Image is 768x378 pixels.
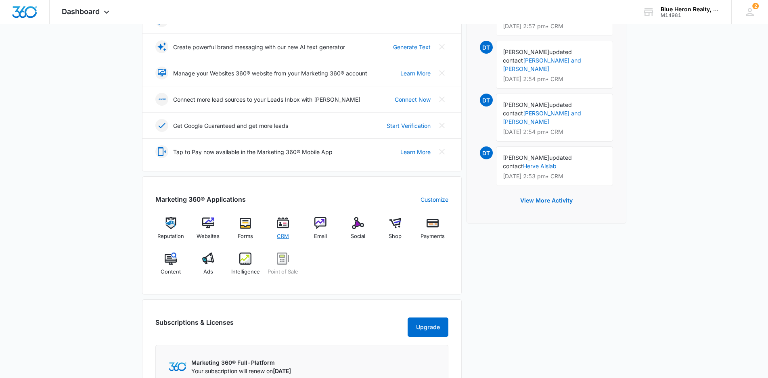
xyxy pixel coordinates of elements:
[191,358,291,367] p: Marketing 360® Full-Platform
[421,232,445,240] span: Payments
[173,121,288,130] p: Get Google Guaranteed and get more leads
[314,232,327,240] span: Email
[155,217,186,246] a: Reputation
[435,67,448,79] button: Close
[480,41,493,54] span: DT
[661,13,720,18] div: account id
[161,268,181,276] span: Content
[523,163,557,169] a: Herve Alsiab
[503,101,549,108] span: [PERSON_NAME]
[480,94,493,107] span: DT
[503,23,606,29] p: [DATE] 2:57 pm • CRM
[503,173,606,179] p: [DATE] 2:53 pm • CRM
[173,43,345,51] p: Create powerful brand messaging with our new AI text generator
[400,69,431,77] a: Learn More
[387,121,431,130] a: Start Verification
[193,217,224,246] a: Websites
[169,362,186,371] img: Marketing 360 Logo
[435,93,448,106] button: Close
[155,317,234,334] h2: Subscriptions & Licenses
[503,129,606,135] p: [DATE] 2:54 pm • CRM
[503,76,606,82] p: [DATE] 2:54 pm • CRM
[503,110,581,125] a: [PERSON_NAME] and [PERSON_NAME]
[435,145,448,158] button: Close
[197,232,220,240] span: Websites
[503,48,549,55] span: [PERSON_NAME]
[752,3,759,9] span: 2
[408,317,448,337] button: Upgrade
[230,217,261,246] a: Forms
[661,6,720,13] div: account name
[268,253,299,282] a: Point of Sale
[268,217,299,246] a: CRM
[305,217,336,246] a: Email
[268,268,298,276] span: Point of Sale
[203,268,213,276] span: Ads
[193,253,224,282] a: Ads
[351,232,365,240] span: Social
[503,154,549,161] span: [PERSON_NAME]
[155,194,246,204] h2: Marketing 360® Applications
[480,146,493,159] span: DT
[191,367,291,375] p: Your subscription will renew on
[435,119,448,132] button: Close
[400,148,431,156] a: Learn More
[173,95,360,104] p: Connect more lead sources to your Leads Inbox with [PERSON_NAME]
[238,232,253,240] span: Forms
[395,95,431,104] a: Connect Now
[503,57,581,72] a: [PERSON_NAME] and [PERSON_NAME]
[173,148,333,156] p: Tap to Pay now available in the Marketing 360® Mobile App
[157,232,184,240] span: Reputation
[393,43,431,51] a: Generate Text
[435,40,448,53] button: Close
[62,7,100,16] span: Dashboard
[752,3,759,9] div: notifications count
[155,253,186,282] a: Content
[342,217,373,246] a: Social
[230,253,261,282] a: Intelligence
[273,368,291,374] span: [DATE]
[421,195,448,204] a: Customize
[380,217,411,246] a: Shop
[512,191,581,210] button: View More Activity
[389,232,402,240] span: Shop
[231,268,260,276] span: Intelligence
[277,232,289,240] span: CRM
[173,69,367,77] p: Manage your Websites 360® website from your Marketing 360® account
[417,217,448,246] a: Payments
